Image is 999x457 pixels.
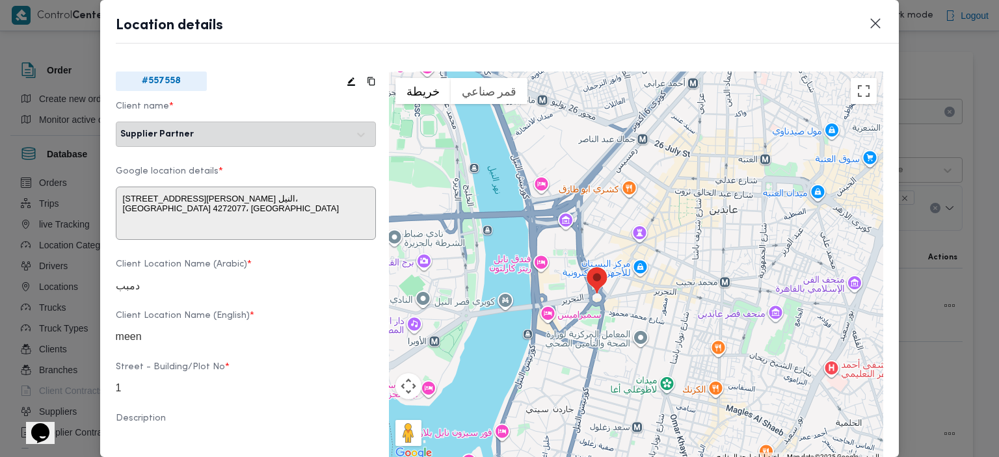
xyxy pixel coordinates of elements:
[851,78,877,104] button: تبديل إلى العرض ملء الشاشة
[868,16,883,31] button: Closes this modal window
[116,280,376,291] input: EX: Hyper one
[395,78,451,104] button: عرض خريطة الشارع
[395,420,421,446] button: اسحب الدليل على الخريطة لفتح "التجوّل الافتراضي".
[116,362,376,382] label: Street - Building/Plot No
[116,413,376,434] label: Description
[451,78,527,104] button: عرض صور القمر الصناعي
[116,101,376,122] label: Client name
[116,72,207,91] div: # 557558
[13,405,55,444] iframe: chat widget
[116,16,915,44] header: Location details
[116,187,376,240] textarea: [STREET_ADDRESS][PERSON_NAME] النيل، [GEOGRAPHIC_DATA]‬ 4272077، [GEOGRAPHIC_DATA]
[116,311,376,331] label: Client Location Name (English)
[395,373,421,399] button: عناصر التحكّم بطريقة عرض الخريطة
[116,259,376,280] label: Client Location Name (Arabic)
[116,331,376,343] input: EX: Hyper one
[116,166,376,187] label: Google location details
